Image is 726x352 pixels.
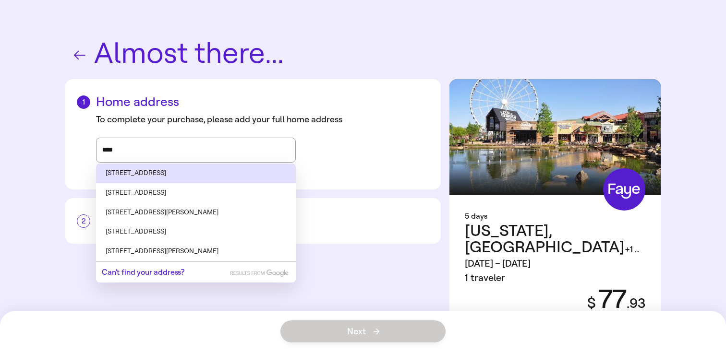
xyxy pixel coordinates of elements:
[465,211,645,222] div: 5 days
[625,244,656,255] span: +1 more
[96,183,296,203] li: [STREET_ADDRESS]
[587,294,596,312] span: $
[65,38,661,70] h1: Almost there...
[96,164,296,183] li: [STREET_ADDRESS]
[77,213,429,228] h2: Payment details
[465,257,645,271] div: [DATE] – [DATE]
[96,113,429,126] div: To complete your purchase, please add your full home address
[627,295,645,311] span: . 93
[96,203,296,223] li: [STREET_ADDRESS][PERSON_NAME]
[576,285,645,314] div: 77
[465,271,645,285] div: 1 traveler
[280,320,446,342] button: Next
[77,94,429,109] h2: Home address
[102,268,184,277] button: Can't find your address?
[96,222,296,242] li: [STREET_ADDRESS]
[465,221,625,257] span: [US_STATE] , [GEOGRAPHIC_DATA]
[102,143,290,157] input: Street address, city, state
[96,242,296,262] li: [STREET_ADDRESS][PERSON_NAME]
[347,327,379,336] span: Next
